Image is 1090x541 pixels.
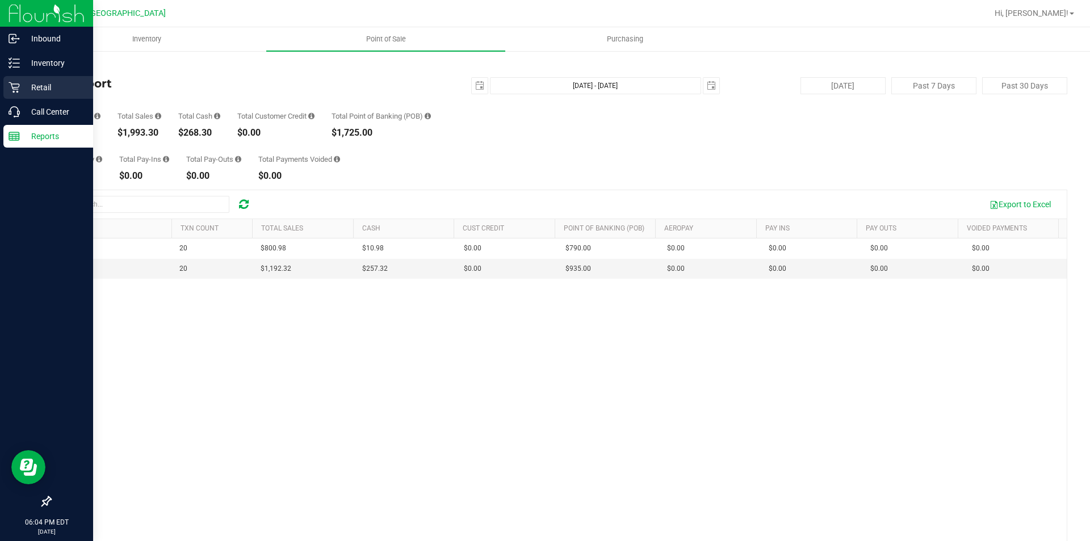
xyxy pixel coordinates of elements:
div: Total Cash [178,112,220,120]
i: Sum of the successful, non-voided point-of-banking payment transaction amounts, both via payment ... [425,112,431,120]
div: $0.00 [119,171,169,181]
iframe: Resource center [11,450,45,484]
a: Cust Credit [463,224,504,232]
div: Total Payments Voided [258,156,340,163]
button: Past 7 Days [891,77,976,94]
p: Inventory [20,56,88,70]
span: $0.00 [667,243,685,254]
span: $800.98 [261,243,286,254]
span: Point of Sale [351,34,421,44]
span: $790.00 [565,243,591,254]
button: [DATE] [800,77,886,94]
span: $0.00 [870,263,888,274]
i: Sum of all successful, non-voided payment transaction amounts using account credit as the payment... [308,112,315,120]
p: 06:04 PM EDT [5,517,88,527]
a: Pay Outs [866,224,896,232]
button: Past 30 Days [982,77,1067,94]
a: TXN Count [181,224,219,232]
p: Call Center [20,105,88,119]
span: GA2 - [GEOGRAPHIC_DATA] [66,9,166,18]
span: $0.00 [769,243,786,254]
span: 20 [179,263,187,274]
inline-svg: Reports [9,131,20,142]
p: Reports [20,129,88,143]
a: Total Sales [261,224,303,232]
div: $0.00 [258,171,340,181]
a: AeroPay [664,224,693,232]
span: Inventory [117,34,177,44]
inline-svg: Inventory [9,57,20,69]
div: $0.00 [186,171,241,181]
inline-svg: Call Center [9,106,20,118]
span: $1,192.32 [261,263,291,274]
span: $0.00 [667,263,685,274]
span: $257.32 [362,263,388,274]
i: Count of all successful payment transactions, possibly including voids, refunds, and cash-back fr... [94,112,100,120]
div: $268.30 [178,128,220,137]
span: $0.00 [972,243,990,254]
p: [DATE] [5,527,88,536]
div: Total Point of Banking (POB) [332,112,431,120]
a: Point of Banking (POB) [564,224,644,232]
i: Sum of all successful, non-voided cash payment transaction amounts (excluding tips and transactio... [214,112,220,120]
div: $1,725.00 [332,128,431,137]
h4: Till Report [50,77,389,90]
div: Total Sales [118,112,161,120]
i: Sum of all cash pay-outs removed from tills within the date range. [235,156,241,163]
span: $10.98 [362,243,384,254]
p: Retail [20,81,88,94]
a: Voided Payments [967,224,1027,232]
div: $1,993.30 [118,128,161,137]
span: select [472,78,488,94]
i: Sum of all voided payment transaction amounts (excluding tips and transaction fees) within the da... [334,156,340,163]
i: Sum of all successful AeroPay payment transaction amounts for all purchases in the date range. Ex... [96,156,102,163]
a: Cash [362,224,380,232]
a: Point of Sale [266,27,505,51]
a: Pay Ins [765,224,790,232]
span: $0.00 [972,263,990,274]
div: Total Pay-Outs [186,156,241,163]
button: Export to Excel [982,195,1058,214]
span: $0.00 [464,263,481,274]
div: $0.00 [237,128,315,137]
span: Hi, [PERSON_NAME]! [995,9,1068,18]
span: select [703,78,719,94]
i: Sum of all successful, non-voided payment transaction amounts (excluding tips and transaction fee... [155,112,161,120]
input: Search... [59,196,229,213]
div: Total Customer Credit [237,112,315,120]
span: $0.00 [464,243,481,254]
inline-svg: Inbound [9,33,20,44]
div: Total Pay-Ins [119,156,169,163]
p: Inbound [20,32,88,45]
span: $935.00 [565,263,591,274]
span: $0.00 [870,243,888,254]
i: Sum of all cash pay-ins added to tills within the date range. [163,156,169,163]
a: Inventory [27,27,266,51]
span: 20 [179,243,187,254]
span: $0.00 [769,263,786,274]
a: Purchasing [505,27,744,51]
span: Purchasing [592,34,659,44]
inline-svg: Retail [9,82,20,93]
